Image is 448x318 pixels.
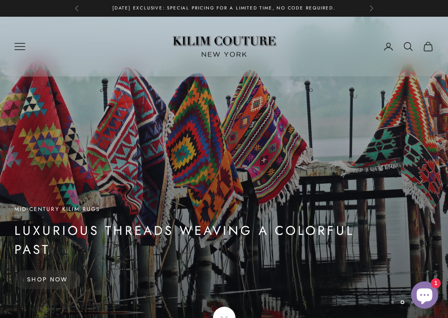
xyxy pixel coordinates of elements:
[14,41,150,52] nav: Primary navigation
[14,221,366,259] p: Luxurious Threads Weaving a Colorful Past
[168,25,281,68] img: Logo of Kilim Couture New York
[383,41,434,52] nav: Secondary navigation
[14,270,81,289] a: Shop Now
[408,281,441,311] inbox-online-store-chat: Shopify online store chat
[14,205,366,214] p: Mid-Century Kilim Rugs
[112,5,336,12] p: [DATE] Exclusive: Special Pricing for a Limited Time, No Code Required.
